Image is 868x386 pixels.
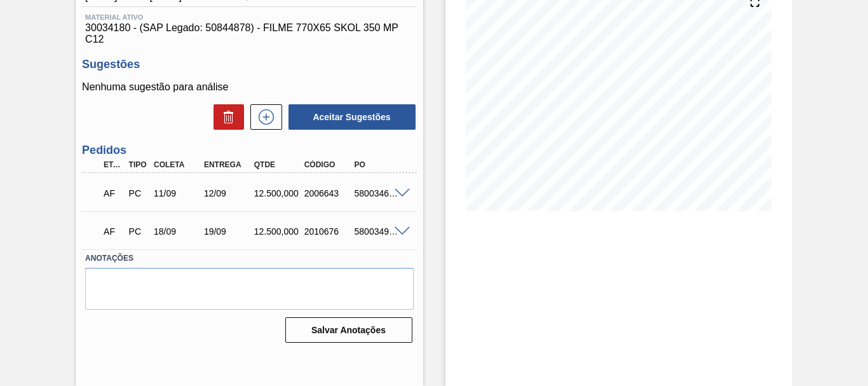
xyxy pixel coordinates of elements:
[201,160,255,169] div: Entrega
[126,160,150,169] div: Tipo
[251,226,305,237] div: 12.500,000
[126,226,150,237] div: Pedido de Compra
[151,226,205,237] div: 18/09/2025
[100,160,125,169] div: Etapa
[126,188,150,198] div: Pedido de Compra
[82,144,416,157] h3: Pedidos
[351,160,405,169] div: PO
[85,22,413,45] span: 30034180 - (SAP Legado: 50844878) - FILME 770X65 SKOL 350 MP C12
[151,188,205,198] div: 11/09/2025
[351,226,405,237] div: 5800349460
[207,104,244,130] div: Excluir Sugestões
[301,188,355,198] div: 2006643
[251,160,305,169] div: Qtde
[82,58,416,71] h3: Sugestões
[285,317,412,343] button: Salvar Anotações
[288,104,416,130] button: Aceitar Sugestões
[151,160,205,169] div: Coleta
[82,81,416,93] p: Nenhuma sugestão para análise
[85,13,413,21] span: Material ativo
[301,226,355,237] div: 2010676
[100,217,125,245] div: Aguardando Faturamento
[104,226,121,237] p: AF
[201,188,255,198] div: 12/09/2025
[251,188,305,198] div: 12.500,000
[244,104,282,130] div: Nova sugestão
[351,188,405,198] div: 5800346622
[85,249,413,268] label: Anotações
[201,226,255,237] div: 19/09/2025
[301,160,355,169] div: Código
[104,188,121,198] p: AF
[100,179,125,207] div: Aguardando Faturamento
[282,103,417,131] div: Aceitar Sugestões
